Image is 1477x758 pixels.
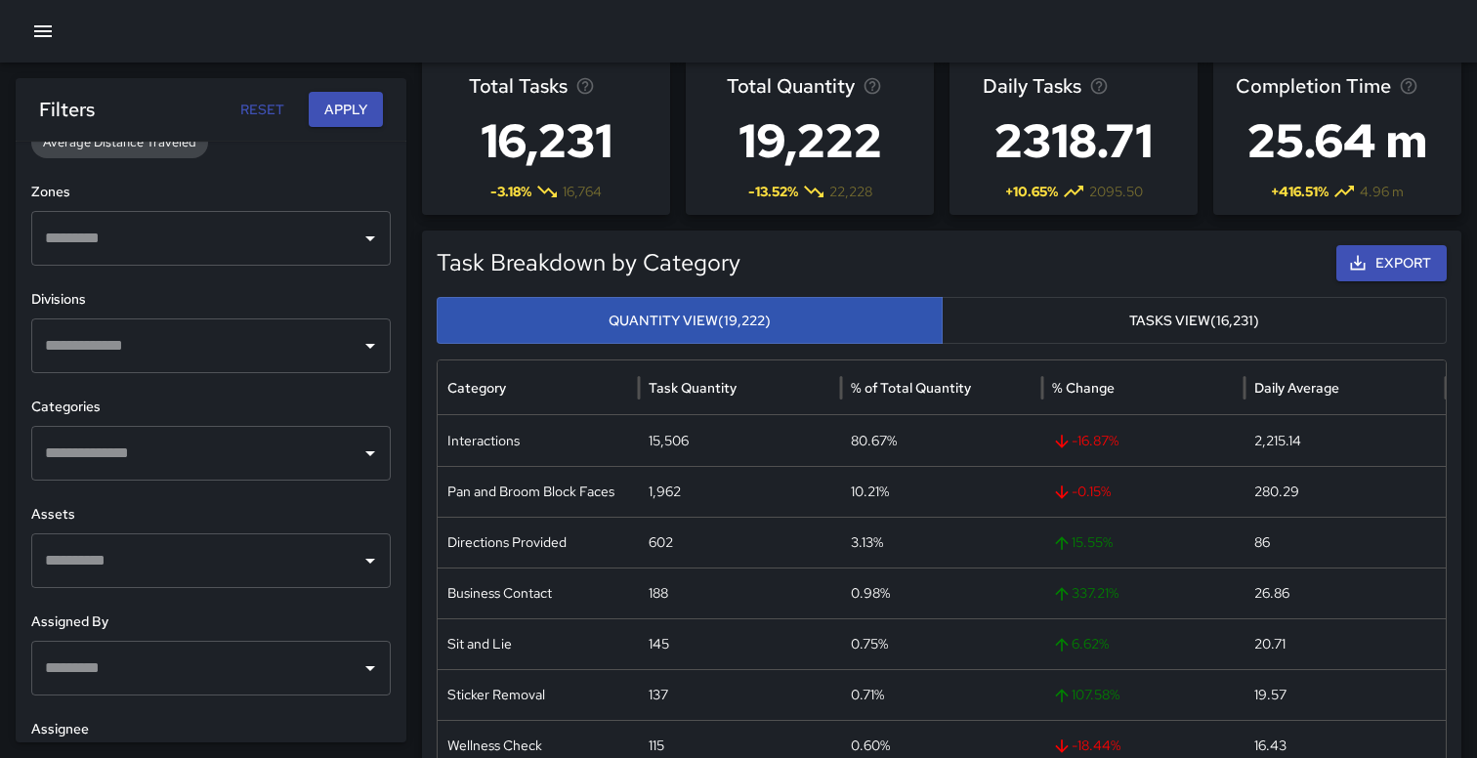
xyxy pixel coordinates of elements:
[1089,182,1143,201] span: 2095.50
[1245,618,1446,669] div: 20.71
[841,669,1042,720] div: 0.71%
[357,440,384,467] button: Open
[851,379,971,397] div: % of Total Quantity
[469,70,568,102] span: Total Tasks
[438,618,639,669] div: Sit and Lie
[1336,245,1447,281] button: Export
[942,297,1448,345] button: Tasks View(16,231)
[357,654,384,682] button: Open
[309,92,383,128] button: Apply
[1052,416,1234,466] span: -16.87 %
[438,517,639,568] div: Directions Provided
[357,225,384,252] button: Open
[563,182,602,201] span: 16,764
[748,182,798,201] span: -13.52 %
[841,466,1042,517] div: 10.21%
[31,127,208,158] div: Average Distance Traveled
[1052,670,1234,720] span: 107.58 %
[639,618,840,669] div: 145
[841,568,1042,618] div: 0.98%
[639,466,840,517] div: 1,962
[31,397,391,418] h6: Categories
[1245,568,1446,618] div: 26.86
[983,102,1164,180] h3: 2318.71
[490,182,531,201] span: -3.18 %
[983,70,1081,102] span: Daily Tasks
[841,618,1042,669] div: 0.75%
[31,719,391,740] h6: Assignee
[31,611,391,633] h6: Assigned By
[231,92,293,128] button: Reset
[357,332,384,359] button: Open
[1399,76,1418,96] svg: Average time taken to complete tasks in the selected period, compared to the previous period.
[447,379,506,397] div: Category
[469,102,624,180] h3: 16,231
[31,504,391,526] h6: Assets
[1052,467,1234,517] span: -0.15 %
[727,102,894,180] h3: 19,222
[1271,182,1329,201] span: + 416.51 %
[437,297,943,345] button: Quantity View(19,222)
[649,379,737,397] div: Task Quantity
[1236,102,1440,180] h3: 25.64 m
[1360,182,1404,201] span: 4.96 m
[1245,415,1446,466] div: 2,215.14
[841,517,1042,568] div: 3.13%
[31,289,391,311] h6: Divisions
[39,94,95,125] h6: Filters
[1052,568,1234,618] span: 337.21 %
[1052,379,1115,397] div: % Change
[438,669,639,720] div: Sticker Removal
[438,568,639,618] div: Business Contact
[1245,466,1446,517] div: 280.29
[639,669,840,720] div: 137
[639,415,840,466] div: 15,506
[1236,70,1391,102] span: Completion Time
[639,517,840,568] div: 602
[31,133,208,152] span: Average Distance Traveled
[575,76,595,96] svg: Total number of tasks in the selected period, compared to the previous period.
[438,415,639,466] div: Interactions
[437,247,1193,278] h5: Task Breakdown by Category
[357,547,384,574] button: Open
[1245,517,1446,568] div: 86
[727,70,855,102] span: Total Quantity
[1089,76,1109,96] svg: Average number of tasks per day in the selected period, compared to the previous period.
[438,466,639,517] div: Pan and Broom Block Faces
[1052,518,1234,568] span: 15.55 %
[1005,182,1058,201] span: + 10.65 %
[1245,669,1446,720] div: 19.57
[1052,619,1234,669] span: 6.62 %
[841,415,1042,466] div: 80.67%
[1254,379,1339,397] div: Daily Average
[829,182,872,201] span: 22,228
[863,76,882,96] svg: Total task quantity in the selected period, compared to the previous period.
[31,182,391,203] h6: Zones
[639,568,840,618] div: 188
